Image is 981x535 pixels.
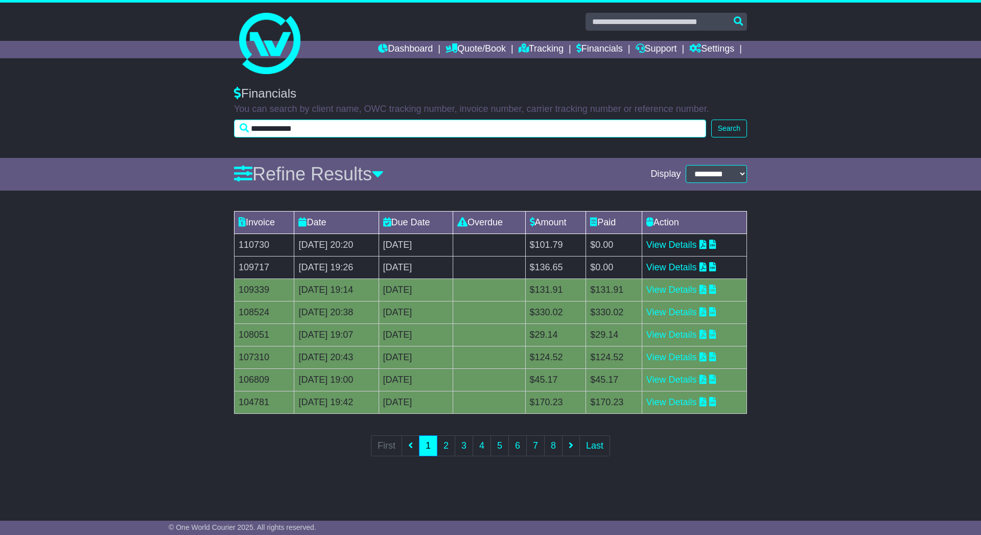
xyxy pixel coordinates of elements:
[525,368,586,391] td: $45.17
[294,211,379,234] td: Date
[473,435,491,456] a: 4
[636,41,677,58] a: Support
[491,435,509,456] a: 5
[419,435,437,456] a: 1
[586,278,642,301] td: $131.91
[437,435,455,456] a: 2
[646,397,697,407] a: View Details
[234,104,747,115] p: You can search by client name, OWC tracking number, invoice number, carrier tracking number or re...
[379,234,453,256] td: [DATE]
[294,323,379,346] td: [DATE] 19:07
[579,435,610,456] a: Last
[646,375,697,385] a: View Details
[379,301,453,323] td: [DATE]
[378,41,433,58] a: Dashboard
[235,278,294,301] td: 109339
[586,256,642,278] td: $0.00
[586,234,642,256] td: $0.00
[646,240,697,250] a: View Details
[650,169,681,180] span: Display
[525,256,586,278] td: $136.65
[689,41,734,58] a: Settings
[525,278,586,301] td: $131.91
[235,323,294,346] td: 108051
[525,301,586,323] td: $330.02
[586,211,642,234] td: Paid
[234,86,747,101] div: Financials
[525,323,586,346] td: $29.14
[294,301,379,323] td: [DATE] 20:38
[379,211,453,234] td: Due Date
[169,523,316,531] span: © One World Courier 2025. All rights reserved.
[234,164,384,184] a: Refine Results
[379,256,453,278] td: [DATE]
[586,301,642,323] td: $330.02
[642,211,746,234] td: Action
[525,391,586,413] td: $170.23
[446,41,506,58] a: Quote/Book
[235,346,294,368] td: 107310
[294,346,379,368] td: [DATE] 20:43
[711,120,747,137] button: Search
[455,435,473,456] a: 3
[379,278,453,301] td: [DATE]
[586,391,642,413] td: $170.23
[526,435,545,456] a: 7
[544,435,563,456] a: 8
[379,368,453,391] td: [DATE]
[525,346,586,368] td: $124.52
[379,346,453,368] td: [DATE]
[586,346,642,368] td: $124.52
[294,256,379,278] td: [DATE] 19:26
[646,285,697,295] a: View Details
[235,391,294,413] td: 104781
[294,368,379,391] td: [DATE] 19:00
[453,211,525,234] td: Overdue
[519,41,564,58] a: Tracking
[235,301,294,323] td: 108524
[235,368,294,391] td: 106809
[379,323,453,346] td: [DATE]
[525,234,586,256] td: $101.79
[294,391,379,413] td: [DATE] 19:42
[646,262,697,272] a: View Details
[646,352,697,362] a: View Details
[379,391,453,413] td: [DATE]
[646,330,697,340] a: View Details
[235,234,294,256] td: 110730
[646,307,697,317] a: View Details
[586,323,642,346] td: $29.14
[235,256,294,278] td: 109717
[294,234,379,256] td: [DATE] 20:20
[525,211,586,234] td: Amount
[294,278,379,301] td: [DATE] 19:14
[586,368,642,391] td: $45.17
[235,211,294,234] td: Invoice
[508,435,527,456] a: 6
[576,41,623,58] a: Financials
